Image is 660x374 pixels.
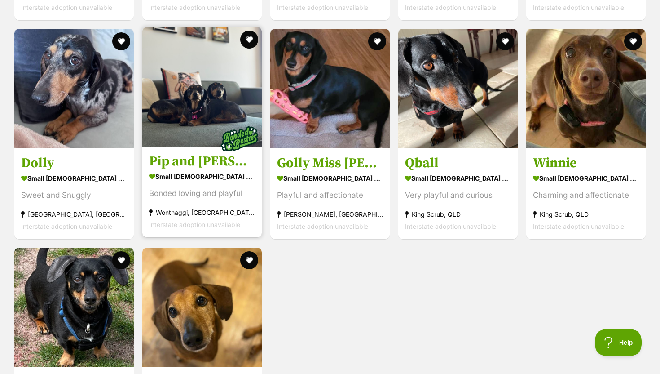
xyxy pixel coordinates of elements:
img: Dolly [14,29,134,148]
button: favourite [240,251,258,269]
div: King Scrub, QLD [405,208,511,220]
span: Interstate adoption unavailable [533,223,624,230]
h3: Pip and [PERSON_NAME] [149,153,255,170]
img: Qball [398,29,518,148]
div: Sweet and Snuggly [21,189,127,201]
div: small [DEMOGRAPHIC_DATA] Dog [405,172,511,185]
iframe: Help Scout Beacon - Open [595,329,642,356]
span: Interstate adoption unavailable [21,4,112,11]
div: [PERSON_NAME], [GEOGRAPHIC_DATA] [277,208,383,220]
span: Interstate adoption unavailable [277,4,368,11]
div: small [DEMOGRAPHIC_DATA] Dog [149,170,255,183]
span: Interstate adoption unavailable [405,223,496,230]
div: Bonded loving and playful [149,187,255,200]
img: Frankie [14,248,134,367]
div: small [DEMOGRAPHIC_DATA] Dog [21,172,127,185]
div: [GEOGRAPHIC_DATA], [GEOGRAPHIC_DATA] [21,208,127,220]
h3: Qball [405,155,511,172]
button: favourite [240,31,258,49]
span: Interstate adoption unavailable [149,221,240,228]
a: Pip and [PERSON_NAME] small [DEMOGRAPHIC_DATA] Dog Bonded loving and playful Wonthaggi, [GEOGRAPH... [142,146,262,237]
img: Opie [142,248,262,367]
h3: Golly Miss [PERSON_NAME] [277,155,383,172]
img: Winnie [526,29,646,148]
img: bonded besties [217,116,262,161]
h3: Dolly [21,155,127,172]
button: favourite [496,32,514,50]
div: small [DEMOGRAPHIC_DATA] Dog [533,172,639,185]
span: Interstate adoption unavailable [277,223,368,230]
a: Dolly small [DEMOGRAPHIC_DATA] Dog Sweet and Snuggly [GEOGRAPHIC_DATA], [GEOGRAPHIC_DATA] Interst... [14,148,134,239]
button: favourite [112,251,130,269]
a: Golly Miss [PERSON_NAME] small [DEMOGRAPHIC_DATA] Dog Playful and affectionate [PERSON_NAME], [GE... [270,148,390,239]
div: King Scrub, QLD [533,208,639,220]
button: favourite [368,32,386,50]
span: Interstate adoption unavailable [21,223,112,230]
div: Charming and affectionate [533,189,639,201]
button: favourite [112,32,130,50]
span: Interstate adoption unavailable [533,4,624,11]
div: Very playful and curious [405,189,511,201]
a: Qball small [DEMOGRAPHIC_DATA] Dog Very playful and curious King Scrub, QLD Interstate adoption u... [398,148,518,239]
div: small [DEMOGRAPHIC_DATA] Dog [277,172,383,185]
h3: Winnie [533,155,639,172]
button: favourite [624,32,642,50]
div: Playful and affectionate [277,189,383,201]
img: Golly Miss Molly [270,29,390,148]
img: Pip and Kevin [142,27,262,147]
a: Winnie small [DEMOGRAPHIC_DATA] Dog Charming and affectionate King Scrub, QLD Interstate adoption... [526,148,646,239]
span: Interstate adoption unavailable [149,4,240,11]
div: Wonthaggi, [GEOGRAPHIC_DATA] [149,206,255,218]
span: Interstate adoption unavailable [405,4,496,11]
